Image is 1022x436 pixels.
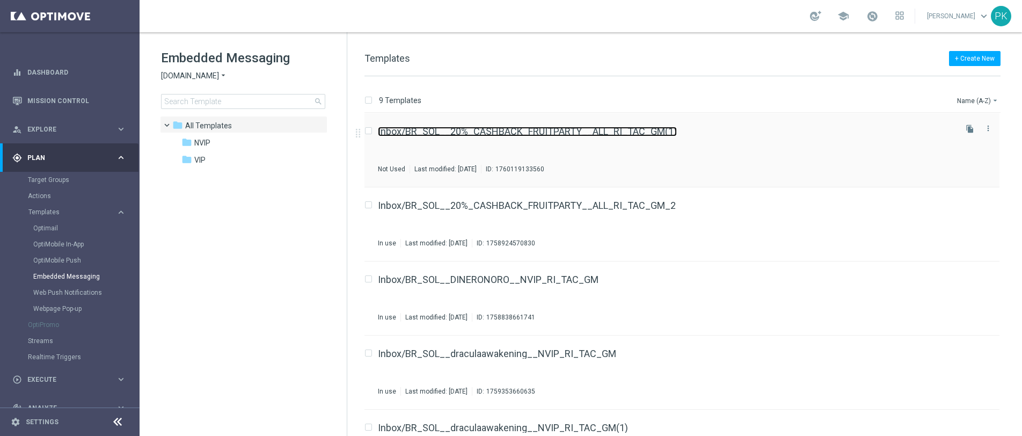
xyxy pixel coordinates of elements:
[161,94,325,109] input: Search Template
[354,336,1020,410] div: Press SPACE to select this row.
[28,208,127,216] button: Templates keyboard_arrow_right
[364,53,410,64] span: Templates
[12,375,116,384] div: Execute
[378,201,676,210] a: Inbox/BR_SOL__20%_CASHBACK_FRUITPARTY__ALL_RI_TAC_GM_2
[378,387,396,396] div: In use
[116,152,126,163] i: keyboard_arrow_right
[185,121,232,130] span: Templates
[378,127,677,136] a: Inbox/BR_SOL__20%_CASHBACK_FRUITPARTY__ALL_RI_TAC_GM(1)
[28,176,112,184] a: Target Groups
[161,49,325,67] h1: Embedded Messaging
[28,209,105,215] span: Templates
[12,86,126,115] div: Mission Control
[28,209,116,215] div: Templates
[33,220,138,236] div: Optimail
[33,252,138,268] div: OptiMobile Push
[12,154,127,162] button: gps_fixed Plan keyboard_arrow_right
[12,153,22,163] i: gps_fixed
[978,10,990,22] span: keyboard_arrow_down
[28,333,138,349] div: Streams
[28,317,138,333] div: OptiPromo
[354,187,1020,261] div: Press SPACE to select this row.
[116,374,126,384] i: keyboard_arrow_right
[354,261,1020,336] div: Press SPACE to select this row.
[33,301,138,317] div: Webpage Pop-up
[219,71,228,81] i: arrow_drop_down
[12,153,116,163] div: Plan
[11,417,20,427] i: settings
[378,313,396,322] div: In use
[27,155,116,161] span: Plan
[472,387,535,396] div: ID:
[378,239,396,248] div: In use
[181,154,192,165] i: folder
[401,313,472,322] div: Last modified: [DATE]
[991,6,1011,26] div: PK
[12,97,127,105] button: Mission Control
[33,288,112,297] a: Web Push Notifications
[194,138,210,148] span: NVIP
[33,240,112,249] a: OptiMobile In-App
[27,86,126,115] a: Mission Control
[181,137,192,148] i: folder
[12,125,127,134] button: person_search Explore keyboard_arrow_right
[12,375,127,384] button: play_circle_outline Execute keyboard_arrow_right
[956,94,1001,107] button: Name (A-Z)arrow_drop_down
[28,204,138,317] div: Templates
[949,51,1001,66] button: + Create New
[27,405,116,411] span: Analyze
[33,256,112,265] a: OptiMobile Push
[33,304,112,313] a: Webpage Pop-up
[401,387,472,396] div: Last modified: [DATE]
[410,165,481,173] div: Last modified: [DATE]
[12,375,22,384] i: play_circle_outline
[26,419,59,425] a: Settings
[378,275,598,285] a: Inbox/BR_SOL__DINERONORO__NVIP_RI_TAC_GM
[12,404,127,412] button: track_changes Analyze keyboard_arrow_right
[926,8,991,24] a: [PERSON_NAME]keyboard_arrow_down
[172,120,183,130] i: folder
[27,58,126,86] a: Dashboard
[378,165,405,173] div: Not Used
[33,268,138,285] div: Embedded Messaging
[314,97,323,106] span: search
[28,192,112,200] a: Actions
[378,349,616,359] a: Inbox/BR_SOL__draculaawakening__NVIP_RI_TAC_GM
[495,165,544,173] div: 1760119133560
[28,353,112,361] a: Realtime Triggers
[27,126,116,133] span: Explore
[28,337,112,345] a: Streams
[33,272,112,281] a: Embedded Messaging
[28,349,138,365] div: Realtime Triggers
[966,125,974,133] i: file_copy
[354,113,1020,187] div: Press SPACE to select this row.
[12,68,22,77] i: equalizer
[983,122,994,135] button: more_vert
[161,71,228,81] button: [DOMAIN_NAME] arrow_drop_down
[12,125,22,134] i: person_search
[378,423,628,433] a: Inbox/BR_SOL__draculaawakening__NVIP_RI_TAC_GM(1)
[401,239,472,248] div: Last modified: [DATE]
[33,224,112,232] a: Optimail
[33,236,138,252] div: OptiMobile In-App
[472,313,535,322] div: ID:
[963,122,977,136] button: file_copy
[379,96,421,105] p: 9 Templates
[481,165,544,173] div: ID:
[28,172,138,188] div: Target Groups
[984,124,992,133] i: more_vert
[28,188,138,204] div: Actions
[472,239,535,248] div: ID:
[12,68,127,77] button: equalizer Dashboard
[837,10,849,22] span: school
[27,376,116,383] span: Execute
[161,71,219,81] span: [DOMAIN_NAME]
[116,124,126,134] i: keyboard_arrow_right
[194,155,206,165] span: VIP
[116,207,126,217] i: keyboard_arrow_right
